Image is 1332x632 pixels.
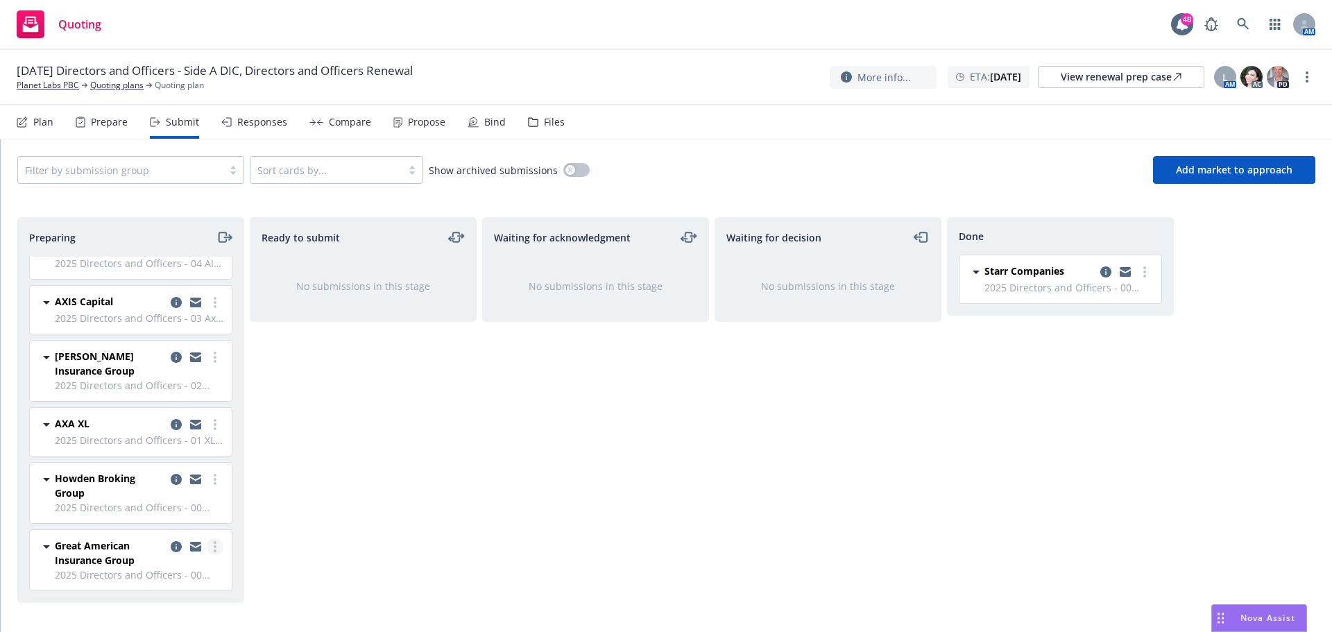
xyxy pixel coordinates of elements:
[17,79,79,92] a: Planet Labs PBC
[1229,10,1257,38] a: Search
[970,69,1021,84] span: ETA :
[726,230,821,245] span: Waiting for decision
[17,62,413,79] span: [DATE] Directors and Officers - Side A DIC, Directors and Officers Renewal
[1211,604,1307,632] button: Nova Assist
[984,264,1064,278] span: Starr Companies
[216,229,232,246] a: moveRight
[681,229,697,246] a: moveLeftRight
[1261,10,1289,38] a: Switch app
[207,294,223,311] a: more
[55,311,223,325] span: 2025 Directors and Officers - 03 Axis $5M xs $15M
[544,117,565,128] div: Files
[1038,66,1204,88] a: View renewal prep case
[11,5,107,44] a: Quoting
[58,19,101,30] span: Quoting
[1181,13,1193,26] div: 48
[1098,264,1114,280] a: copy logging email
[505,279,686,293] div: No submissions in this stage
[1153,156,1315,184] button: Add market to approach
[1222,70,1228,85] span: L
[1136,264,1153,280] a: more
[187,538,204,555] a: copy logging email
[329,117,371,128] div: Compare
[959,229,984,244] span: Done
[1117,264,1134,280] a: copy logging email
[1240,66,1263,88] img: photo
[1299,69,1315,85] a: more
[187,294,204,311] a: copy logging email
[1267,66,1289,88] img: photo
[187,471,204,488] a: copy logging email
[484,117,506,128] div: Bind
[984,280,1153,295] span: 2025 Directors and Officers - 00 [PERSON_NAME] $5M Primary
[207,538,223,555] a: more
[55,433,223,447] span: 2025 Directors and Officers - 01 XL $5M xs $5M
[55,538,165,567] span: Great American Insurance Group
[408,117,445,128] div: Propose
[913,229,930,246] a: moveLeft
[55,416,89,431] span: AXA XL
[207,349,223,366] a: more
[168,471,185,488] a: copy logging email
[90,79,144,92] a: Quoting plans
[168,538,185,555] a: copy logging email
[155,79,204,92] span: Quoting plan
[168,416,185,433] a: copy logging email
[55,471,165,500] span: Howden Broking Group
[857,70,911,85] span: More info...
[55,349,165,378] span: [PERSON_NAME] Insurance Group
[1240,612,1295,624] span: Nova Assist
[33,117,53,128] div: Plan
[168,349,185,366] a: copy logging email
[55,294,113,309] span: AXIS Capital
[187,416,204,433] a: copy logging email
[166,117,199,128] div: Submit
[737,279,919,293] div: No submissions in this stage
[55,567,223,582] span: 2025 Directors and Officers - 00 [PERSON_NAME] $5M Primary
[448,229,465,246] a: moveLeftRight
[187,349,204,366] a: copy logging email
[1197,10,1225,38] a: Report a Bug
[1212,605,1229,631] div: Drag to move
[207,471,223,488] a: more
[55,378,223,393] span: 2025 Directors and Officers - 02 [PERSON_NAME] $5M xs $10M
[830,66,937,89] button: More info...
[273,279,454,293] div: No submissions in this stage
[91,117,128,128] div: Prepare
[262,230,340,245] span: Ready to submit
[429,163,558,178] span: Show archived submissions
[237,117,287,128] div: Responses
[1176,163,1292,176] span: Add market to approach
[168,294,185,311] a: copy logging email
[1061,67,1181,87] div: View renewal prep case
[207,416,223,433] a: more
[990,70,1021,83] strong: [DATE]
[55,256,223,271] span: 2025 Directors and Officers - 04 AIG $5M xs $20M
[494,230,631,245] span: Waiting for acknowledgment
[55,500,223,515] span: 2025 Directors and Officers - 00 [PERSON_NAME] $5M Primary
[29,230,76,245] span: Preparing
